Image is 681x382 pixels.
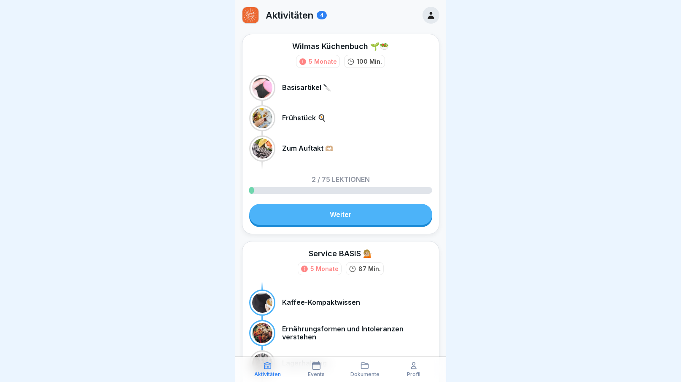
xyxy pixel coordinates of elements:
p: Zum Auftakt 🫶🏼 [282,144,334,152]
div: 5 Monate [310,264,339,273]
p: Aktivitäten [266,10,313,21]
p: Frühstück 🍳 [282,114,326,122]
p: 100 Min. [357,57,382,66]
p: Aktivitäten [254,371,281,377]
div: Wilmas Küchenbuch 🌱🥗 [292,41,389,51]
p: Basisartikel 🔪 [282,84,331,92]
p: 87 Min. [358,264,381,273]
a: Weiter [249,204,432,225]
img: hyd4fwiyd0kscnnk0oqga2v1.png [242,7,258,23]
div: 4 [317,11,327,19]
p: Events [308,371,325,377]
div: 5 Monate [309,57,337,66]
p: Dokumente [350,371,380,377]
p: 2 / 75 Lektionen [312,176,370,183]
p: Profil [407,371,420,377]
div: Service BASIS 💁🏼 [309,248,372,259]
p: Ernährungsformen und Intoleranzen verstehen [282,325,432,341]
p: Kaffee-Kompaktwissen [282,298,360,306]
